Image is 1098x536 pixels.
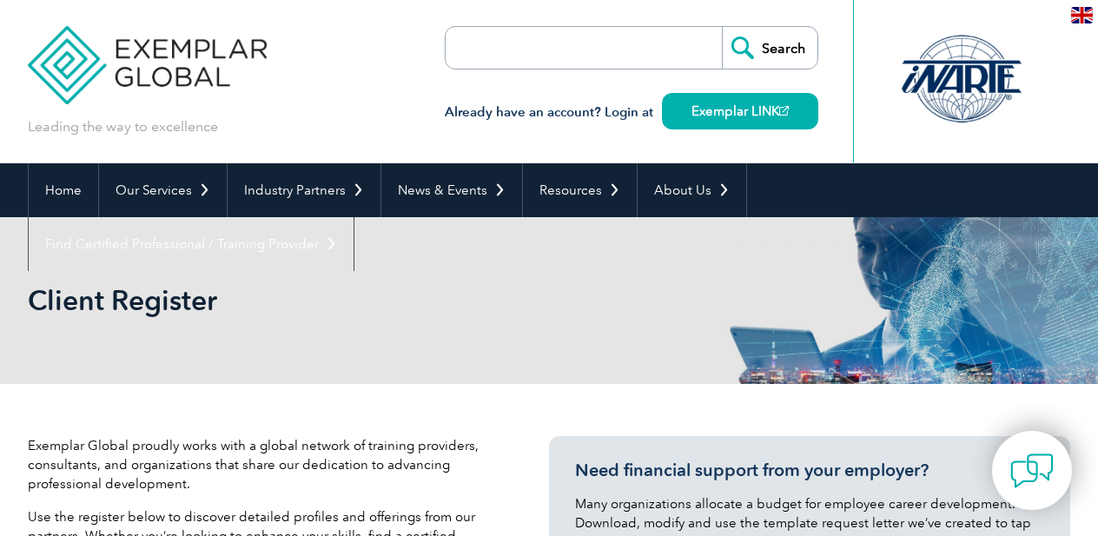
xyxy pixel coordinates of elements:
[28,436,497,493] p: Exemplar Global proudly works with a global network of training providers, consultants, and organ...
[1071,7,1093,23] img: en
[523,163,637,217] a: Resources
[28,287,757,314] h2: Client Register
[228,163,380,217] a: Industry Partners
[779,106,789,116] img: open_square.png
[722,27,817,69] input: Search
[662,93,818,129] a: Exemplar LINK
[28,117,218,136] p: Leading the way to excellence
[445,102,818,123] h3: Already have an account? Login at
[381,163,522,217] a: News & Events
[1010,449,1054,493] img: contact-chat.png
[29,163,98,217] a: Home
[638,163,746,217] a: About Us
[575,460,1044,481] h3: Need financial support from your employer?
[99,163,227,217] a: Our Services
[29,217,354,271] a: Find Certified Professional / Training Provider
